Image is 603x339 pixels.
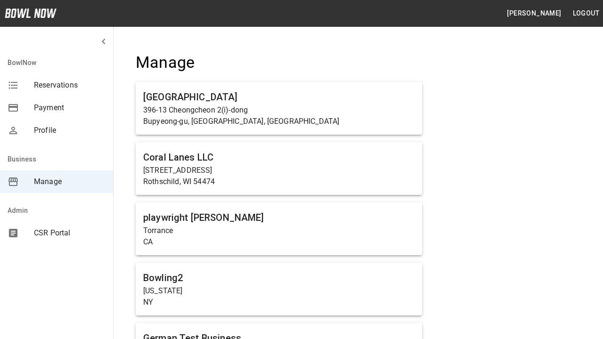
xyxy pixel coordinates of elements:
h4: Manage [136,53,422,73]
span: Profile [34,125,106,136]
p: NY [143,297,415,308]
p: Rothschild, WI 54474 [143,176,415,187]
h6: Bowling2 [143,270,415,285]
button: [PERSON_NAME] [503,5,565,22]
h6: Coral Lanes LLC [143,150,415,165]
button: Logout [569,5,603,22]
p: [US_STATE] [143,285,415,297]
p: [STREET_ADDRESS] [143,165,415,176]
img: logo [5,8,57,18]
h6: playwright [PERSON_NAME] [143,210,415,225]
p: Torrance [143,225,415,236]
span: Reservations [34,80,106,91]
p: Bupyeong-gu, [GEOGRAPHIC_DATA], [GEOGRAPHIC_DATA] [143,116,415,127]
span: Manage [34,176,106,187]
span: Payment [34,102,106,113]
p: 396-13 Cheongcheon 2(i)-dong [143,105,415,116]
p: CA [143,236,415,248]
h6: [GEOGRAPHIC_DATA] [143,89,415,105]
span: CSR Portal [34,227,106,239]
